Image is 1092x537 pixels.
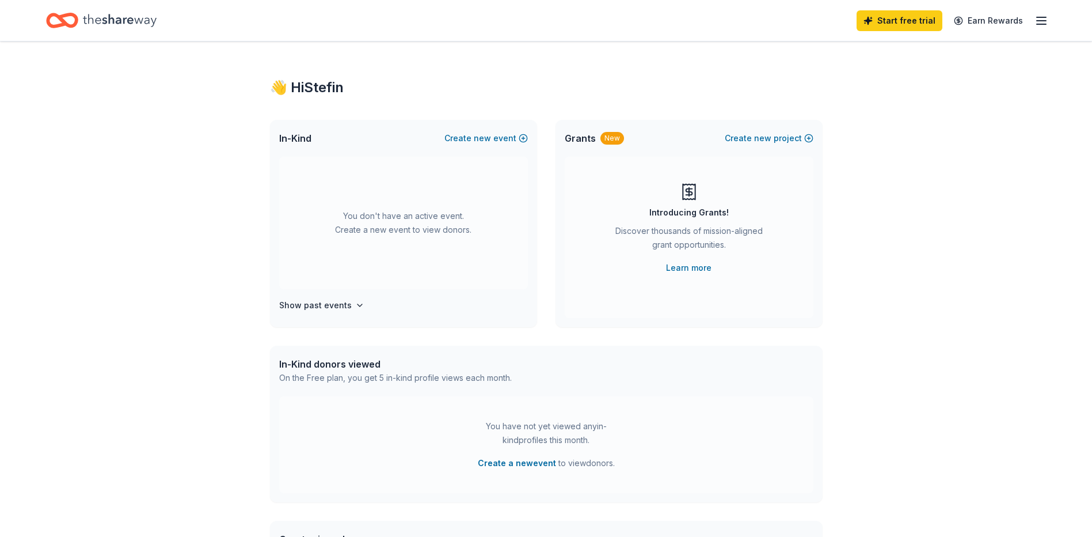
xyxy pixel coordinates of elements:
[270,78,823,97] div: 👋 Hi Stefin
[474,131,491,145] span: new
[444,131,528,145] button: Createnewevent
[474,419,618,447] div: You have not yet viewed any in-kind profiles this month.
[666,261,711,275] a: Learn more
[46,7,157,34] a: Home
[725,131,813,145] button: Createnewproject
[478,456,615,470] span: to view donors .
[947,10,1030,31] a: Earn Rewards
[279,157,528,289] div: You don't have an active event. Create a new event to view donors.
[565,131,596,145] span: Grants
[754,131,771,145] span: new
[478,456,556,470] button: Create a newevent
[649,206,729,220] div: Introducing Grants!
[600,132,624,145] div: New
[857,10,942,31] a: Start free trial
[279,357,512,371] div: In-Kind donors viewed
[279,298,352,312] h4: Show past events
[611,224,767,256] div: Discover thousands of mission-aligned grant opportunities.
[279,131,311,145] span: In-Kind
[279,371,512,385] div: On the Free plan, you get 5 in-kind profile views each month.
[279,298,364,312] button: Show past events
